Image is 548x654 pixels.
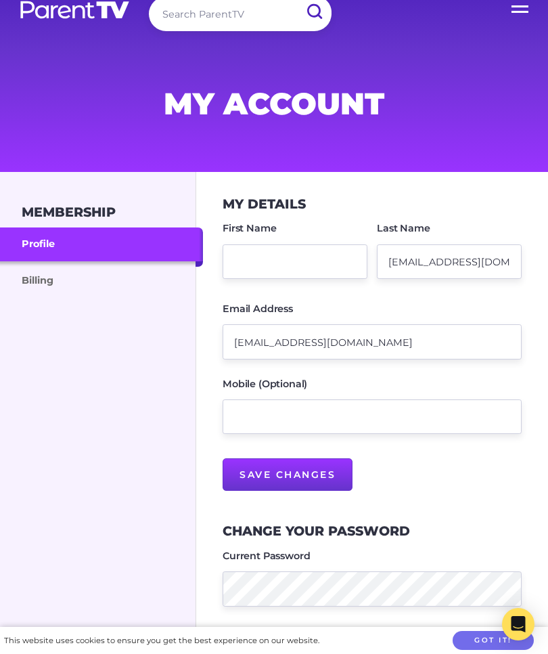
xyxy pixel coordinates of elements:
[223,223,276,233] label: First Name
[223,626,295,636] label: New Password
[223,458,352,491] input: Save Changes
[502,608,534,640] div: Open Intercom Messenger
[4,634,319,648] div: This website uses cookies to ensure you get the best experience on our website.
[223,196,306,212] h3: My Details
[20,90,528,117] h1: My Account
[453,631,534,651] button: Got it!
[223,379,307,389] label: Mobile (Optional)
[22,204,116,220] h3: Membership
[223,551,310,561] label: Current Password
[223,304,293,313] label: Email Address
[223,523,410,539] h3: Change your Password
[377,223,430,233] label: Last Name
